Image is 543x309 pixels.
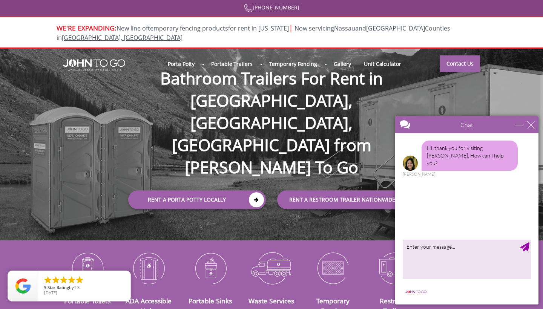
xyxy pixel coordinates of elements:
[327,56,357,72] a: Gallery
[67,275,76,285] li: 
[189,296,232,305] a: Portable Sinks
[148,24,228,32] a: temporary fencing products
[391,112,543,309] iframe: Live Chat Box
[124,248,174,288] img: ADA-Accessible-Units-icon_N.png
[366,24,425,32] a: [GEOGRAPHIC_DATA]
[75,275,84,285] li: 
[59,275,68,285] li: 
[244,4,299,11] a: [PHONE_NUMBER]
[263,56,324,72] a: Temporary Fencing
[51,275,60,285] li: 
[15,278,31,294] img: Review Rating
[44,285,46,290] span: 5
[161,56,201,72] a: Porta Potty
[440,55,480,72] a: Contact Us
[44,285,124,291] span: by
[334,24,355,32] a: Nassau
[62,248,112,288] img: Portable-Toilets-icon_N.png
[57,24,450,42] span: Now servicing and Counties in
[357,56,408,72] a: Unit Calculator
[277,190,415,209] a: rent a RESTROOM TRAILER Nationwide
[289,23,293,33] span: |
[48,285,69,290] span: Star Rating
[63,59,125,71] img: JOHN to go
[57,23,117,32] span: WE'RE EXPANDING:
[248,296,294,305] a: Waste Services
[43,275,52,285] li: 
[308,248,358,288] img: Temporary-Fencing-cion_N.png
[247,248,297,288] img: Waste-Services-icon_N.png
[121,43,422,179] h1: Bathroom Trailers For Rent in [GEOGRAPHIC_DATA], [GEOGRAPHIC_DATA], [GEOGRAPHIC_DATA] from [PERSO...
[57,24,450,42] span: New line of for rent in [US_STATE]
[128,190,266,209] a: Rent a Porta Potty Locally
[62,34,183,42] a: [GEOGRAPHIC_DATA], [GEOGRAPHIC_DATA]
[44,290,57,295] span: [DATE]
[185,248,235,288] img: Portable-Sinks-icon_N.png
[369,248,419,288] img: Restroom-Trailers-icon_N.png
[205,56,259,72] a: Portable Trailers
[74,285,80,290] span: T S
